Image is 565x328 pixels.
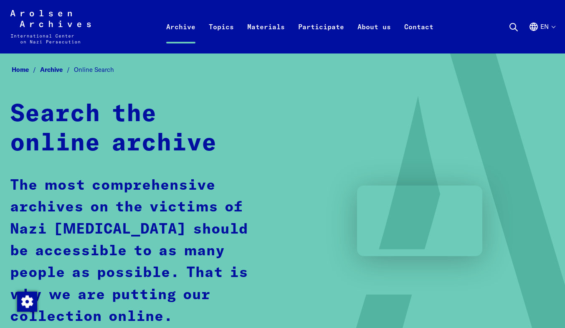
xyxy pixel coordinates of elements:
strong: Search the online archive [10,102,217,155]
img: Change consent [17,292,37,312]
a: Participate [291,20,351,53]
a: Contact [398,20,440,53]
button: English, language selection [529,22,555,52]
span: Online Search [74,66,114,74]
a: Archive [160,20,202,53]
a: Topics [202,20,241,53]
a: Materials [241,20,291,53]
nav: Breadcrumb [10,64,555,76]
p: The most comprehensive archives on the victims of Nazi [MEDICAL_DATA] should be accessible to as ... [10,175,268,328]
nav: Primary [160,10,440,43]
a: Home [12,66,40,74]
a: About us [351,20,398,53]
a: Archive [40,66,74,74]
